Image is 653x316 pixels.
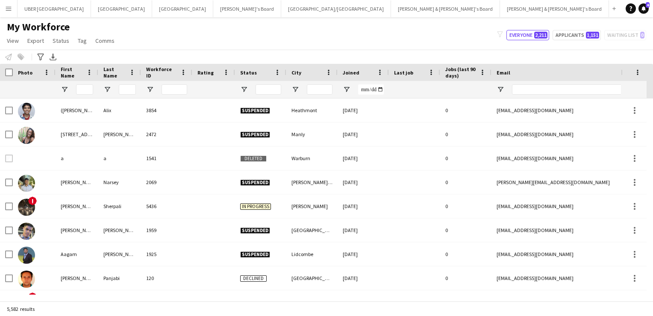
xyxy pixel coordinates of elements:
span: ! [28,197,37,205]
div: 2472 [141,122,192,146]
div: 0 [440,194,491,218]
button: Open Filter Menu [291,86,299,93]
app-action-btn: Advanced filters [35,52,46,62]
div: [GEOGRAPHIC_DATA] [286,290,338,314]
div: 0 [440,218,491,242]
div: [GEOGRAPHIC_DATA] [286,218,338,242]
div: [GEOGRAPHIC_DATA] [286,266,338,290]
img: a a [18,151,35,168]
button: Open Filter Menu [240,86,248,93]
div: 0 [440,170,491,194]
span: Status [53,37,69,45]
span: Export [27,37,44,45]
span: Suspended [240,251,270,258]
a: View [3,35,22,46]
button: [PERSON_NAME]'s Board [213,0,281,17]
span: Photo [18,69,32,76]
div: 0 [440,146,491,170]
span: 4 [646,2,650,8]
input: First Name Filter Input [76,84,93,95]
input: City Filter Input [307,84,332,95]
button: Applicants1,151 [553,30,601,40]
div: ([PERSON_NAME]) [PERSON_NAME] [56,98,98,122]
button: [GEOGRAPHIC_DATA]/[GEOGRAPHIC_DATA] [281,0,391,17]
span: Jobs (last 90 days) [445,66,476,79]
span: In progress [240,203,271,210]
button: [GEOGRAPHIC_DATA] [152,0,213,17]
span: ! [28,292,37,301]
div: [PERSON_NAME] [98,122,141,146]
span: Joined [343,69,359,76]
span: Last job [394,69,413,76]
div: Alix [98,98,141,122]
div: a [98,146,141,170]
span: My Workforce [7,21,70,33]
img: Aadarsh Narsey [18,175,35,192]
div: 120 [141,266,192,290]
div: [PERSON_NAME][GEOGRAPHIC_DATA] [286,170,338,194]
div: [DATE] [338,242,389,266]
span: Suspended [240,107,270,114]
button: Open Filter Menu [61,86,68,93]
div: Heathmont [286,98,338,122]
div: 0 [440,290,491,314]
div: [DATE] [338,218,389,242]
span: Rating [197,69,214,76]
div: [PERSON_NAME] [286,194,338,218]
div: [DATE] [338,194,389,218]
button: Open Filter Menu [146,86,154,93]
button: Everyone2,211 [506,30,549,40]
div: Narsey [98,170,141,194]
div: a [56,146,98,170]
div: Manly [286,122,338,146]
input: Row Selection is disabled for this row (unchecked) [5,155,13,162]
div: [PERSON_NAME] [56,266,98,290]
span: 1,151 [586,32,599,39]
span: Email [497,69,510,76]
div: Sherpali [98,194,141,218]
div: 2069 [141,170,192,194]
span: City [291,69,301,76]
div: [DATE] [338,122,389,146]
span: Declined [240,275,267,282]
div: Warburn [286,146,338,170]
div: Aamash [56,290,98,314]
a: 4 [638,3,649,14]
span: 2,211 [534,32,547,39]
div: 3854 [141,98,192,122]
a: Status [49,35,73,46]
div: [PERSON_NAME] [98,242,141,266]
span: Status [240,69,257,76]
div: 1959 [141,218,192,242]
span: Deleted [240,155,267,162]
div: 0 [440,242,491,266]
div: Panjabi [98,266,141,290]
img: Aaditya Sharma [18,223,35,240]
div: [DATE] [338,170,389,194]
button: [GEOGRAPHIC_DATA] [91,0,152,17]
div: [DATE] [338,98,389,122]
div: Aagam [56,242,98,266]
input: Workforce ID Filter Input [162,84,187,95]
a: Comms [92,35,118,46]
div: Qaisar [98,290,141,314]
div: [DATE] [338,290,389,314]
input: Status Filter Input [256,84,281,95]
div: [DATE] [338,146,389,170]
button: [PERSON_NAME] & [PERSON_NAME]'s Board [391,0,500,17]
button: Open Filter Menu [103,86,111,93]
div: 0 [440,122,491,146]
a: Tag [74,35,90,46]
div: 5436 [141,194,192,218]
div: [PERSON_NAME] [98,218,141,242]
span: Tag [78,37,87,45]
span: Suspended [240,179,270,186]
span: First Name [61,66,83,79]
a: Export [24,35,47,46]
span: Last Name [103,66,126,79]
img: Aaditi Sherpali [18,199,35,216]
div: [STREET_ADDRESS] [56,122,98,146]
input: Last Name Filter Input [119,84,136,95]
app-action-btn: Export XLSX [48,52,58,62]
span: View [7,37,19,45]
